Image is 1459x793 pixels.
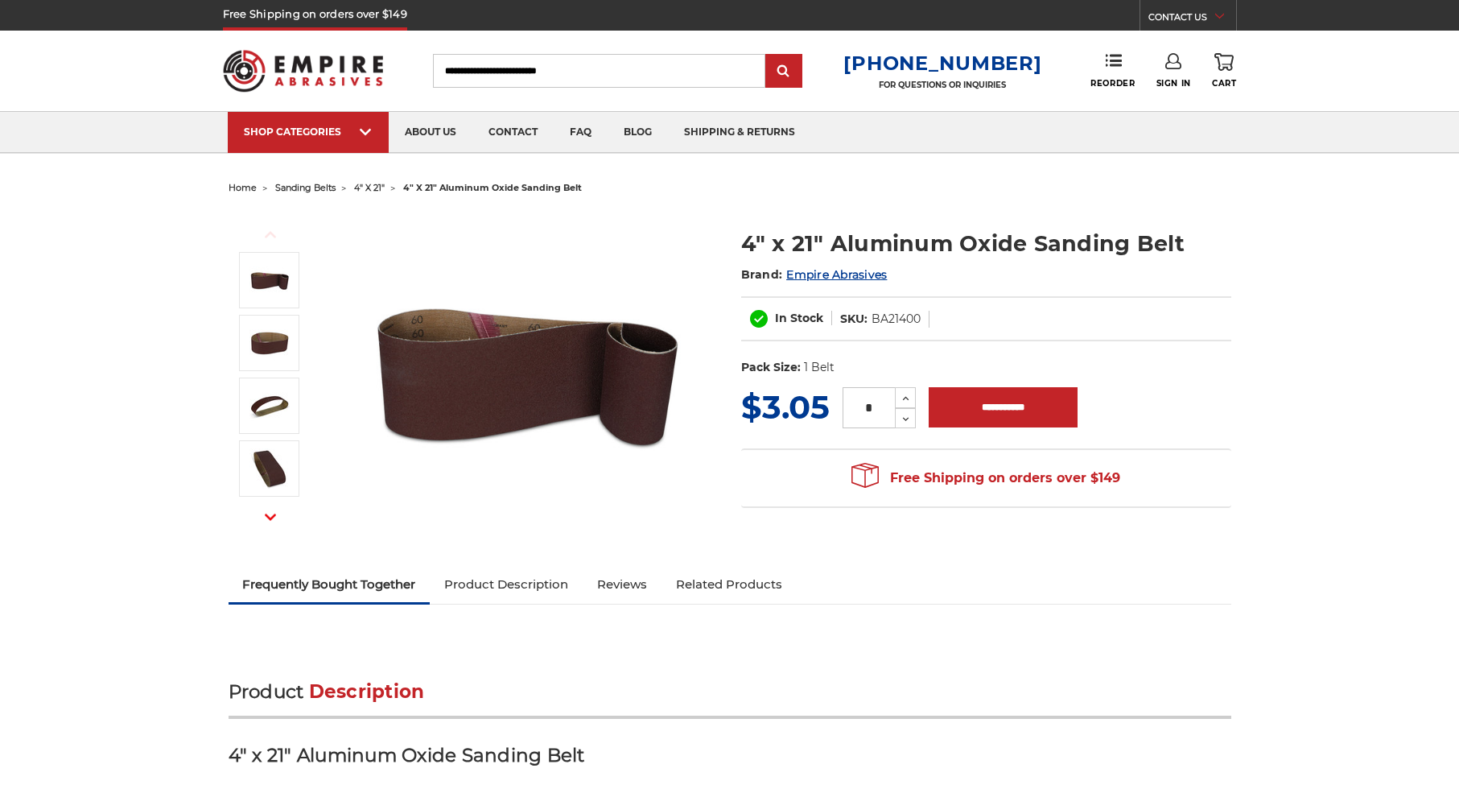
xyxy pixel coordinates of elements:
[1156,78,1191,89] span: Sign In
[1148,8,1236,31] a: CONTACT US
[1090,78,1135,89] span: Reorder
[843,52,1041,75] a: [PHONE_NUMBER]
[1090,53,1135,88] a: Reorder
[843,80,1041,90] p: FOR QUESTIONS OR INQUIRIES
[389,112,472,153] a: about us
[554,112,608,153] a: faq
[309,680,425,703] span: Description
[786,267,887,282] a: Empire Abrasives
[741,228,1231,259] h1: 4" x 21" Aluminum Oxide Sanding Belt
[583,567,661,602] a: Reviews
[741,359,801,376] dt: Pack Size:
[251,217,290,252] button: Previous
[249,448,290,489] img: 4" x 21" Sanding Belt - AOX
[472,112,554,153] a: contact
[251,500,290,535] button: Next
[229,680,304,703] span: Product
[1212,78,1236,89] span: Cart
[430,567,583,602] a: Product Description
[608,112,668,153] a: blog
[249,260,290,300] img: 4" x 21" Aluminum Oxide Sanding Belt
[249,386,290,426] img: 4" x 21" Sanding Belt - Aluminum Oxide
[840,311,868,328] dt: SKU:
[1212,53,1236,89] a: Cart
[244,126,373,138] div: SHOP CATEGORIES
[741,387,830,427] span: $3.05
[275,182,336,193] a: sanding belts
[249,323,290,363] img: 4" x 21" AOX Sanding Belt
[804,359,835,376] dd: 1 Belt
[354,182,385,193] a: 4" x 21"
[741,267,783,282] span: Brand:
[668,112,811,153] a: shipping & returns
[851,462,1120,494] span: Free Shipping on orders over $149
[223,39,384,102] img: Empire Abrasives
[403,182,582,193] span: 4" x 21" aluminum oxide sanding belt
[775,311,823,325] span: In Stock
[229,567,431,602] a: Frequently Bought Together
[229,743,1231,779] h3: 4" x 21" Aluminum Oxide Sanding Belt
[872,311,921,328] dd: BA21400
[366,211,688,533] img: 4" x 21" Aluminum Oxide Sanding Belt
[768,56,800,88] input: Submit
[229,182,257,193] a: home
[661,567,797,602] a: Related Products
